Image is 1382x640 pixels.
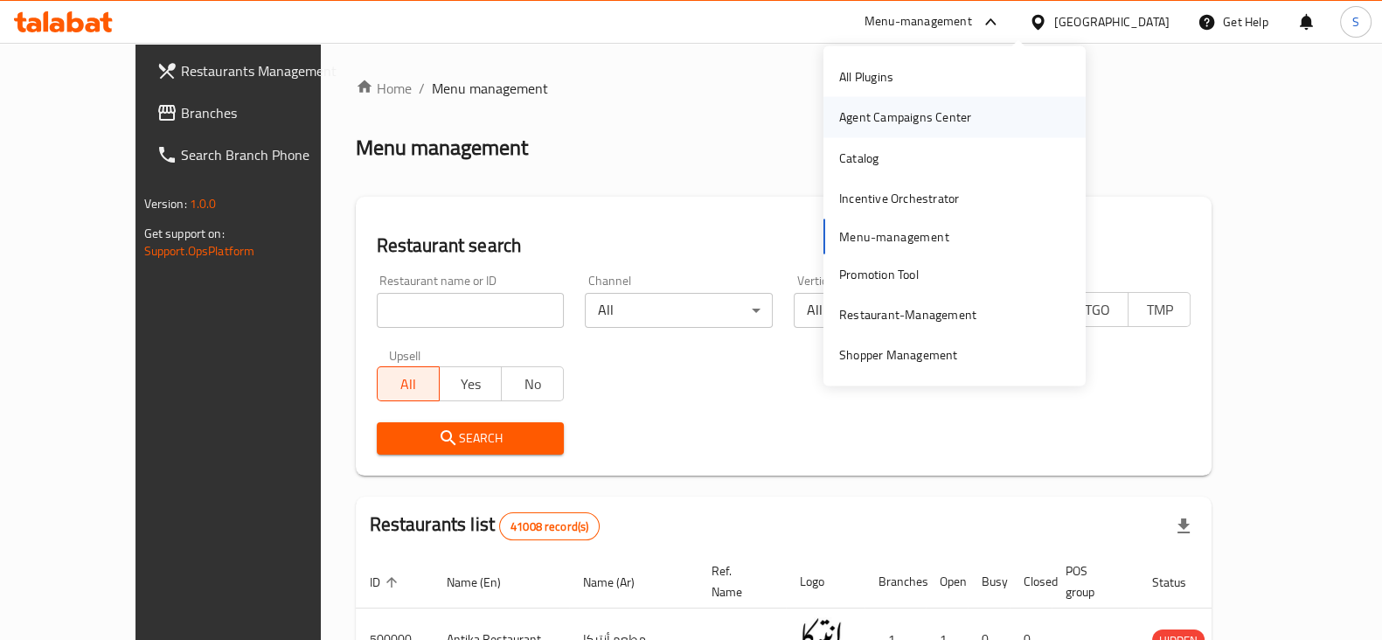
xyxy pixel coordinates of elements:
[181,144,352,165] span: Search Branch Phone
[389,349,421,361] label: Upsell
[356,134,528,162] h2: Menu management
[1066,560,1117,602] span: POS group
[419,78,425,99] li: /
[377,293,565,328] input: Search for restaurant name or ID..
[432,78,548,99] span: Menu management
[1066,292,1129,327] button: TGO
[142,50,366,92] a: Restaurants Management
[356,78,412,99] a: Home
[1352,12,1359,31] span: S
[181,102,352,123] span: Branches
[1010,555,1052,609] th: Closed
[865,11,972,32] div: Menu-management
[1054,12,1170,31] div: [GEOGRAPHIC_DATA]
[839,148,879,167] div: Catalog
[370,511,601,540] h2: Restaurants list
[585,293,773,328] div: All
[1135,297,1184,323] span: TMP
[839,189,959,208] div: Incentive Orchestrator
[500,518,599,535] span: 41008 record(s)
[499,512,600,540] div: Total records count
[865,555,926,609] th: Branches
[144,222,225,245] span: Get support on:
[144,192,187,215] span: Version:
[1073,297,1122,323] span: TGO
[968,555,1010,609] th: Busy
[839,305,976,324] div: Restaurant-Management
[447,372,495,397] span: Yes
[1163,505,1205,547] div: Export file
[786,555,865,609] th: Logo
[839,67,893,87] div: All Plugins
[839,345,958,365] div: Shopper Management
[356,78,1212,99] nav: breadcrumb
[190,192,217,215] span: 1.0.0
[377,233,1191,259] h2: Restaurant search
[1128,292,1191,327] button: TMP
[501,366,564,401] button: No
[144,240,255,262] a: Support.OpsPlatform
[385,372,433,397] span: All
[439,366,502,401] button: Yes
[370,572,403,593] span: ID
[712,560,765,602] span: Ref. Name
[181,60,352,81] span: Restaurants Management
[142,92,366,134] a: Branches
[839,264,919,283] div: Promotion Tool
[1152,572,1209,593] span: Status
[391,428,551,449] span: Search
[377,422,565,455] button: Search
[839,108,971,127] div: Agent Campaigns Center
[447,572,524,593] span: Name (En)
[142,134,366,176] a: Search Branch Phone
[926,555,968,609] th: Open
[583,572,657,593] span: Name (Ar)
[509,372,557,397] span: No
[377,366,440,401] button: All
[794,293,982,328] div: All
